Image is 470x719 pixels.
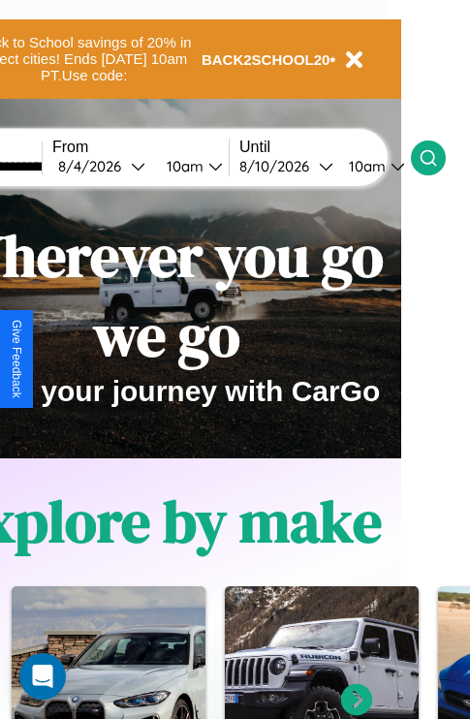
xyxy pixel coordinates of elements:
label: Until [239,139,411,156]
button: 8/4/2026 [52,156,151,176]
div: 10am [339,157,391,175]
div: 10am [157,157,208,175]
div: 8 / 10 / 2026 [239,157,319,175]
b: BACK2SCHOOL20 [202,51,330,68]
button: 10am [151,156,229,176]
div: Give Feedback [10,320,23,398]
div: Open Intercom Messenger [19,653,66,700]
label: From [52,139,229,156]
div: 8 / 4 / 2026 [58,157,131,175]
button: 10am [333,156,411,176]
